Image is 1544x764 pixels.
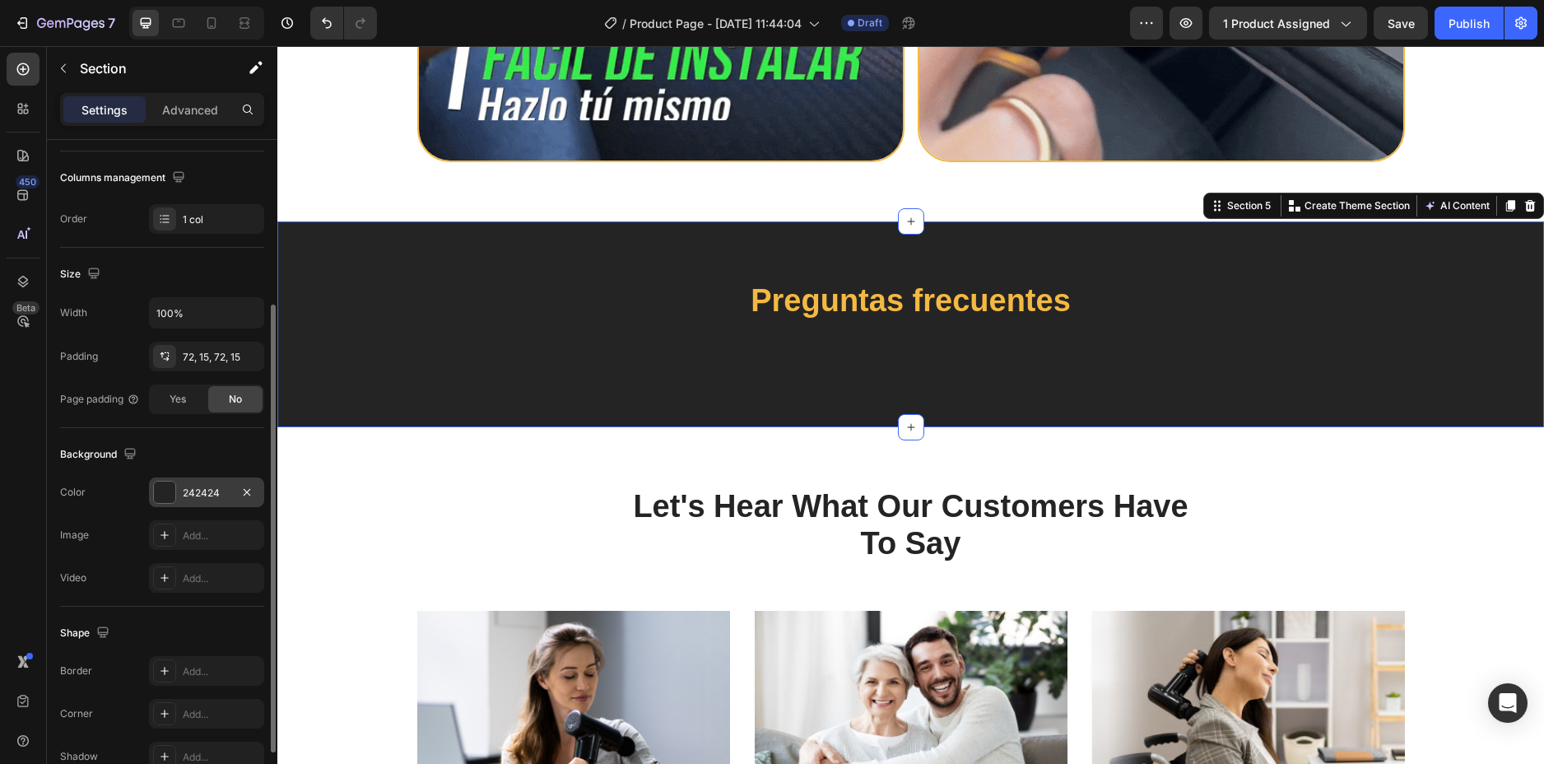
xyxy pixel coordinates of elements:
div: Padding [60,349,98,364]
div: Section 5 [946,152,997,167]
div: 242424 [183,486,230,501]
button: Publish [1435,7,1504,40]
button: 7 [7,7,123,40]
div: Background [60,444,140,466]
div: Columns management [60,167,188,189]
p: Settings [81,101,128,119]
div: Size [60,263,104,286]
p: Section [80,58,215,78]
div: Shadow [60,749,98,764]
div: Shape [60,622,113,645]
div: Add... [183,571,260,586]
div: Publish [1449,15,1490,32]
div: Order [60,212,87,226]
div: Page padding [60,392,140,407]
p: Advanced [162,101,218,119]
span: No [229,392,242,407]
p: Create Theme Section [1027,152,1132,167]
div: Image [60,528,89,543]
div: Add... [183,529,260,543]
p: 7 [108,13,115,33]
div: Add... [183,707,260,722]
div: 72, 15, 72, 15 [183,350,260,365]
iframe: Design area [277,46,1544,764]
span: Product Page - [DATE] 11:44:04 [630,15,802,32]
span: Yes [170,392,186,407]
button: Save [1374,7,1428,40]
div: Open Intercom Messenger [1488,683,1528,723]
div: Corner [60,706,93,721]
span: Save [1388,16,1415,30]
div: 450 [16,175,40,189]
span: / [622,15,626,32]
button: AI Content [1143,150,1216,170]
div: Width [60,305,87,320]
div: Border [60,664,92,678]
div: Video [60,571,86,585]
div: Color [60,485,86,500]
input: Auto [150,298,263,328]
p: Let's Hear What Our Customers Have To Say [347,442,920,517]
div: Undo/Redo [310,7,377,40]
div: Beta [12,301,40,314]
button: 1 product assigned [1209,7,1367,40]
span: Draft [858,16,882,30]
div: 1 col [183,212,260,227]
div: Add... [183,664,260,679]
span: 1 product assigned [1223,15,1330,32]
